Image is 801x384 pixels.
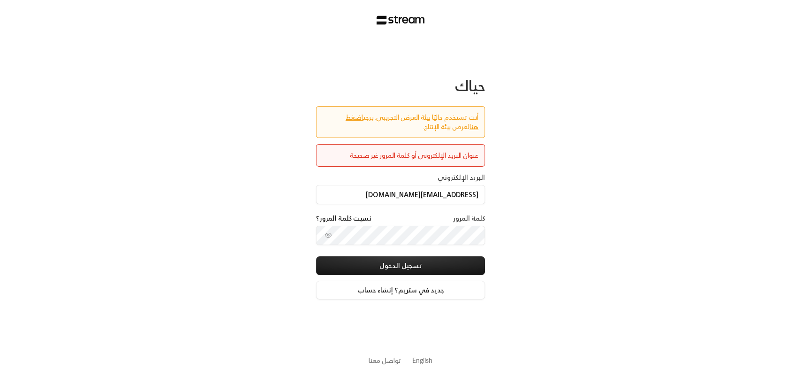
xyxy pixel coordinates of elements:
[316,256,485,275] button: تسجيل الدخول
[346,111,478,132] a: اضغط هنا
[453,214,485,223] label: كلمة المرور
[316,281,485,300] a: جديد في ستريم؟ إنشاء حساب
[377,15,425,25] img: Stream Logo
[323,113,478,131] div: أنت تستخدم حاليًا بيئة العرض التجريبي. يرجى لعرض بيئة الإنتاج.
[438,173,485,182] label: البريد الإلكتروني
[455,73,485,98] span: حياك
[412,352,432,369] a: English
[369,354,401,366] a: تواصل معنا
[323,151,478,160] div: عنوان البريد الإلكتروني أو كلمة المرور غير صحيحة
[369,355,401,365] button: تواصل معنا
[316,214,371,223] a: نسيت كلمة المرور؟
[321,228,336,243] button: toggle password visibility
